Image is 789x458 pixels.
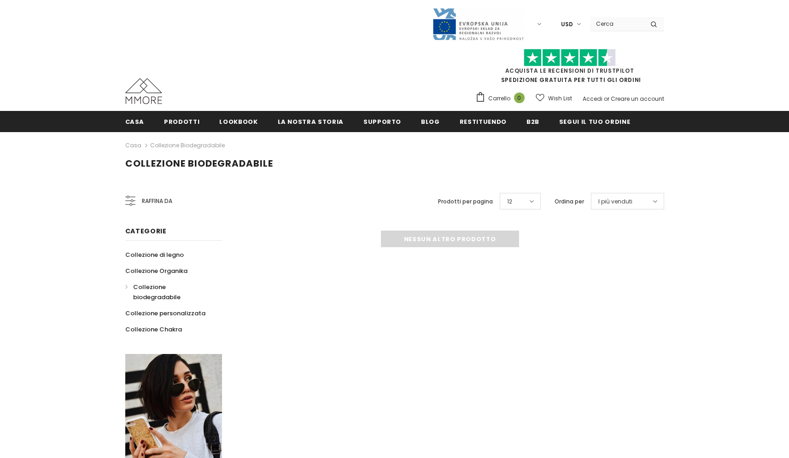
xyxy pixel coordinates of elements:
[536,90,572,106] a: Wish List
[125,117,145,126] span: Casa
[432,20,524,28] a: Javni Razpis
[507,197,512,206] span: 12
[125,263,187,279] a: Collezione Organika
[125,250,184,259] span: Collezione di legno
[555,197,584,206] label: Ordina per
[421,111,440,132] a: Blog
[164,117,199,126] span: Prodotti
[475,92,529,105] a: Carrello 0
[125,321,182,337] a: Collezione Chakra
[363,111,401,132] a: supporto
[219,117,257,126] span: Lookbook
[561,20,573,29] span: USD
[524,49,616,67] img: Fidati di Pilot Stars
[583,95,602,103] a: Accedi
[278,117,344,126] span: La nostra storia
[611,95,664,103] a: Creare un account
[219,111,257,132] a: Lookbook
[125,325,182,334] span: Collezione Chakra
[125,279,212,305] a: Collezione biodegradabile
[526,117,539,126] span: B2B
[505,67,634,75] a: Acquista le recensioni di TrustPilot
[125,140,141,151] a: Casa
[125,157,273,170] span: Collezione biodegradabile
[150,141,225,149] a: Collezione biodegradabile
[421,117,440,126] span: Blog
[125,226,167,236] span: Categorie
[432,7,524,41] img: Javni Razpis
[125,309,205,318] span: Collezione personalizzata
[125,267,187,275] span: Collezione Organika
[164,111,199,132] a: Prodotti
[460,117,507,126] span: Restituendo
[488,94,510,103] span: Carrello
[363,117,401,126] span: supporto
[125,111,145,132] a: Casa
[475,53,664,84] span: SPEDIZIONE GRATUITA PER TUTTI GLI ORDINI
[559,117,630,126] span: Segui il tuo ordine
[142,196,172,206] span: Raffina da
[125,247,184,263] a: Collezione di legno
[548,94,572,103] span: Wish List
[133,283,181,301] span: Collezione biodegradabile
[514,93,525,103] span: 0
[526,111,539,132] a: B2B
[460,111,507,132] a: Restituendo
[598,197,632,206] span: I più venduti
[125,305,205,321] a: Collezione personalizzata
[590,17,643,30] input: Search Site
[125,78,162,104] img: Casi MMORE
[559,111,630,132] a: Segui il tuo ordine
[438,197,493,206] label: Prodotti per pagina
[278,111,344,132] a: La nostra storia
[604,95,609,103] span: or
